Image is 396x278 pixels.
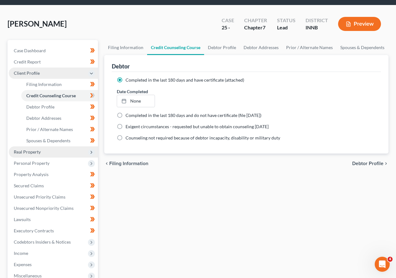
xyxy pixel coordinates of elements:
span: Codebtors Insiders & Notices [14,239,71,245]
a: Property Analysis [9,169,98,180]
a: Debtor Profile [21,101,98,113]
span: Counseling not required because of debtor incapacity, disability or military duty [126,135,280,140]
button: Preview [338,17,381,31]
span: Completed in the last 180 days and have certificate (attached) [126,77,244,83]
span: Property Analysis [14,172,49,177]
span: Debtor Profile [26,104,54,109]
span: Lawsuits [14,217,31,222]
label: Date Completed [117,88,148,95]
a: Debtor Addresses [240,40,282,55]
span: Debtor Profile [352,161,383,166]
span: Income [14,250,28,256]
button: Debtor Profile chevron_right [352,161,388,166]
i: chevron_left [104,161,109,166]
span: Completed in the last 180 days and do not have certificate (file [DATE]) [126,113,261,118]
a: Debtor Addresses [21,113,98,124]
a: Prior / Alternate Names [282,40,337,55]
a: Lawsuits [9,214,98,225]
span: 7 [263,24,265,30]
div: Chapter [244,24,267,31]
span: Real Property [14,149,41,154]
span: Filing Information [26,82,62,87]
span: [PERSON_NAME] [8,19,67,28]
span: Debtor Addresses [26,115,61,121]
span: Client Profile [14,70,40,76]
a: None [117,95,154,107]
a: Spouses & Dependents [337,40,388,55]
span: Case Dashboard [14,48,46,53]
span: Spouses & Dependents [26,138,70,143]
div: Debtor [112,63,130,70]
span: Credit Report [14,59,41,64]
span: Exigent circumstances - requested but unable to obtain counseling [DATE] [126,124,269,129]
iframe: Intercom live chat [375,257,390,272]
span: Personal Property [14,160,49,166]
a: Spouses & Dependents [21,135,98,146]
span: 4 [388,257,393,262]
span: Unsecured Priority Claims [14,194,65,200]
button: chevron_left Filing Information [104,161,148,166]
div: INNB [306,24,328,31]
span: Credit Counseling Course [26,93,76,98]
a: Prior / Alternate Names [21,124,98,135]
div: District [306,17,328,24]
span: Prior / Alternate Names [26,127,73,132]
a: Debtor Profile [204,40,240,55]
div: Chapter [244,17,267,24]
span: Expenses [14,262,32,267]
a: Unsecured Priority Claims [9,191,98,203]
span: Executory Contracts [14,228,54,233]
div: Status [277,17,296,24]
span: Secured Claims [14,183,44,188]
span: Filing Information [109,161,148,166]
div: Lead [277,24,296,31]
div: 25 - [222,24,234,31]
a: Credit Counseling Course [147,40,204,55]
a: Secured Claims [9,180,98,191]
span: Unsecured Nonpriority Claims [14,205,74,211]
a: Executory Contracts [9,225,98,236]
a: Case Dashboard [9,45,98,56]
a: Credit Report [9,56,98,68]
div: Case [222,17,234,24]
a: Filing Information [104,40,147,55]
a: Filing Information [21,79,98,90]
i: chevron_right [383,161,388,166]
a: Credit Counseling Course [21,90,98,101]
a: Unsecured Nonpriority Claims [9,203,98,214]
